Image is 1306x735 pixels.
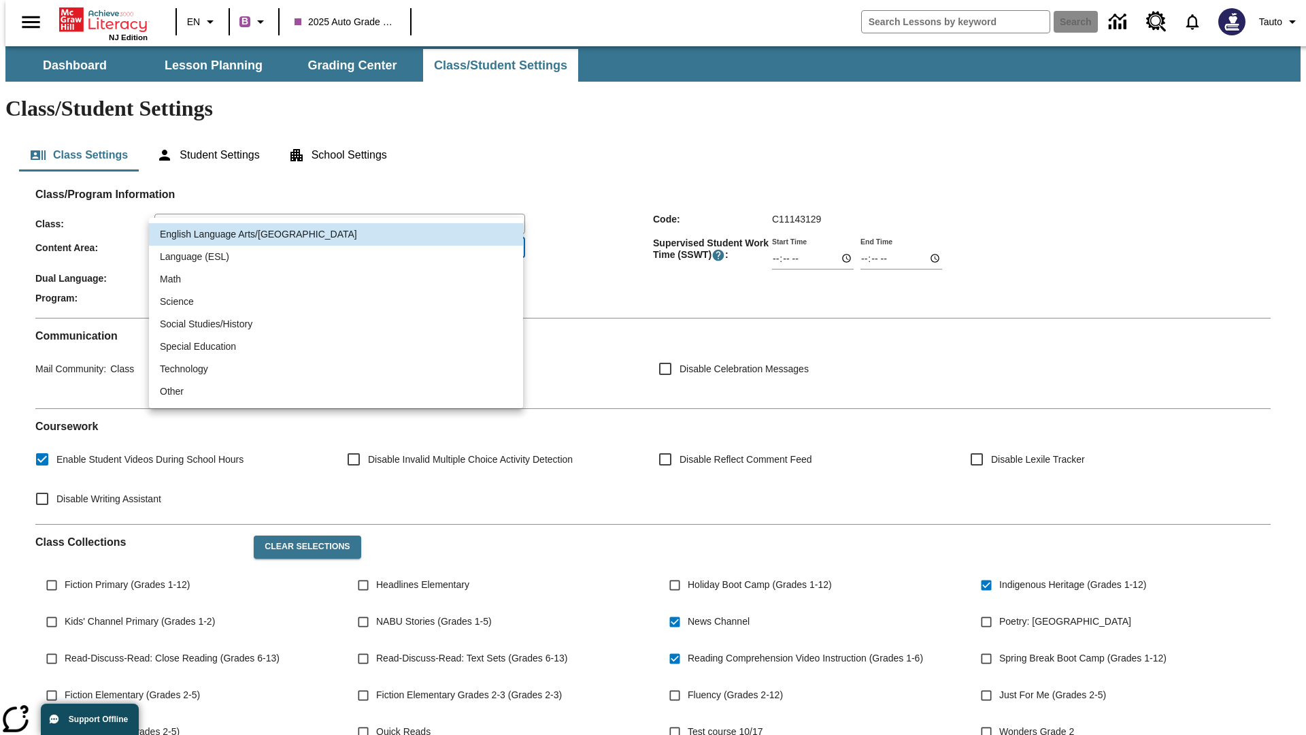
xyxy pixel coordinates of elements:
li: Science [149,291,523,313]
li: Language (ESL) [149,246,523,268]
li: Special Education [149,336,523,358]
li: English Language Arts/[GEOGRAPHIC_DATA] [149,223,523,246]
li: Other [149,380,523,403]
li: Social Studies/History [149,313,523,336]
li: Technology [149,358,523,380]
li: Math [149,268,523,291]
